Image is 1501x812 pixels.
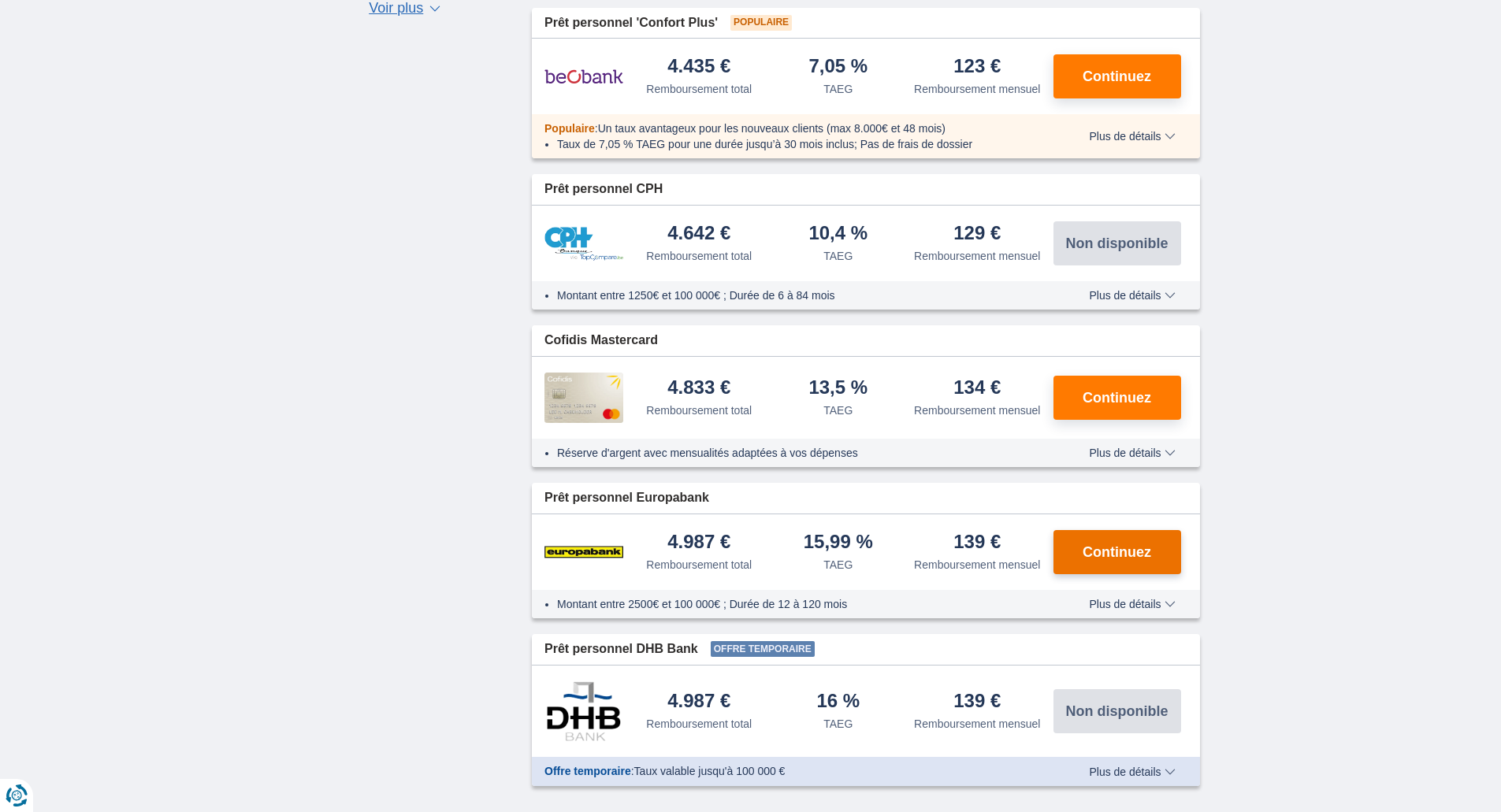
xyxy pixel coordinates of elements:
[646,248,752,264] div: Remboursement total
[823,81,853,97] div: TAEG
[646,402,752,418] div: Remboursement total
[532,763,1056,779] div: :
[914,557,1040,573] div: Remboursement mensuel
[557,287,1043,303] li: Montant entre 1250€ et 100 000€ ; Durée de 6 à 84 mois
[544,373,623,423] img: pret personnel Cofidis CC
[667,691,730,713] div: 4.987 €
[816,691,860,713] div: 16 %
[1077,289,1187,302] button: Plus de détails
[953,691,1001,713] div: 139 €
[1053,530,1181,574] button: Continuez
[823,248,853,264] div: TAEG
[914,716,1040,732] div: Remboursement mensuel
[429,6,440,12] span: ▼
[557,136,1043,152] li: Taux de 7,05 % TAEG pour une durée jusqu’à 30 mois inclus; Pas de frais de dossier
[808,57,868,78] div: 7,05 %
[823,557,853,573] div: TAEG
[914,402,1040,418] div: Remboursement mensuel
[823,402,853,418] div: TAEG
[1053,221,1181,265] button: Non disponible
[634,765,786,777] span: Taux valable jusqu'à 100 000 €
[1083,391,1151,405] span: Continuez
[808,224,868,245] div: 10,4 %
[557,596,1043,612] li: Montant entre 2500€ et 100 000€ ; Durée de 12 à 120 mois
[1066,704,1168,718] span: Non disponible
[557,445,1043,461] li: Réserve d'argent avec mensualités adaptées à vos dépenses
[532,121,1056,136] div: :
[1089,290,1175,301] span: Plus de détails
[544,681,623,741] img: pret personnel DHB Bank
[1089,766,1175,777] span: Plus de détails
[711,641,815,657] span: Offre temporaire
[1083,545,1151,559] span: Continuez
[1077,130,1187,143] button: Plus de détails
[544,57,623,96] img: pret personnel Beobank
[544,640,698,658] span: Prêt personnel DHB Bank
[1089,447,1175,458] span: Plus de détails
[808,378,868,399] div: 13,5 %
[1066,236,1168,250] span: Non disponible
[544,532,623,572] img: pret personnel Europabank
[1053,54,1181,98] button: Continuez
[544,14,718,32] span: Prêt personnel 'Confort Plus'
[667,378,730,399] div: 4.833 €
[730,15,792,31] span: Populaire
[646,81,752,97] div: Remboursement total
[1089,131,1175,142] span: Plus de détails
[667,57,730,78] div: 4.435 €
[544,489,709,507] span: Prêt personnel Europabank
[544,332,658,350] span: Cofidis Mastercard
[544,180,663,198] span: Prêt personnel CPH
[953,532,1001,554] div: 139 €
[953,224,1001,245] div: 129 €
[667,224,730,245] div: 4.642 €
[544,122,595,135] span: Populaire
[1083,69,1151,83] span: Continuez
[914,81,1040,97] div: Remboursement mensuel
[598,122,946,135] span: Un taux avantageux pour les nouveaux clients (max 8.000€ et 48 mois)
[1089,599,1175,610] span: Plus de détails
[914,248,1040,264] div: Remboursement mensuel
[667,532,730,554] div: 4.987 €
[544,765,631,777] span: Offre temporaire
[953,378,1001,399] div: 134 €
[1053,689,1181,733] button: Non disponible
[953,57,1001,78] div: 123 €
[544,227,623,261] img: pret personnel CPH Banque
[646,716,752,732] div: Remboursement total
[804,532,873,554] div: 15,99 %
[823,716,853,732] div: TAEG
[1077,598,1187,610] button: Plus de détails
[646,557,752,573] div: Remboursement total
[1053,376,1181,420] button: Continuez
[1077,766,1187,778] button: Plus de détails
[1077,447,1187,459] button: Plus de détails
